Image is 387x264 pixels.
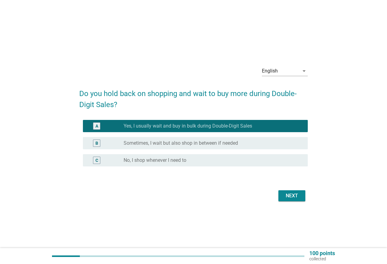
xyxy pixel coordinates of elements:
[300,67,308,75] i: arrow_drop_down
[283,192,300,199] div: Next
[309,256,335,262] p: collected
[95,157,98,163] div: C
[95,140,98,146] div: B
[79,82,308,110] h2: Do you hold back on shopping and wait to buy more during Double-Digit Sales?
[124,140,238,146] label: Sometimes, I wait but also shop in between if needed
[278,190,305,201] button: Next
[124,157,186,163] label: No, I shop whenever I need to
[309,251,335,256] p: 100 points
[124,123,252,129] label: Yes, I usually wait and buy in bulk during Double-Digit Sales
[262,68,278,74] div: English
[95,123,98,129] div: A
